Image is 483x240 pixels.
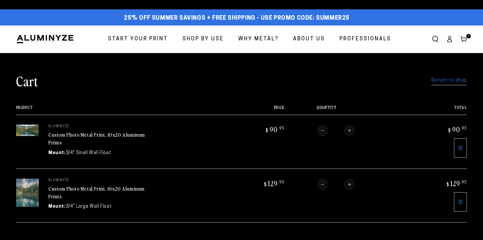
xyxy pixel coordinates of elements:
[66,150,111,156] dd: 3/4" Small Wall Float
[431,76,467,85] a: Return to shop
[468,34,469,38] span: 2
[460,125,467,130] sup: .95
[447,125,467,134] bdi: 90
[233,31,283,48] a: Why Metal?
[454,192,467,212] a: Remove 16"x20" Rectangle White Glossy Aluminyzed Photo
[411,105,467,115] th: Total
[48,185,145,200] a: Custom Photo Metal Print, 16x20 Aluminum Prints
[428,32,442,46] summary: Search our site
[288,31,330,48] a: About Us
[447,181,449,187] span: $
[328,179,344,190] input: Quantity for Custom Photo Metal Print, 16x20 Aluminum Prints
[340,35,391,44] span: Professionals
[264,181,267,187] span: $
[48,150,66,156] dt: Mount:
[448,127,451,133] span: $
[278,179,284,184] sup: .95
[293,35,325,44] span: About Us
[16,179,39,207] img: 16"x20" Rectangle White Glossy Aluminyzed Photo
[278,125,284,130] sup: .95
[446,179,467,188] bdi: 129
[178,31,229,48] a: Shop By Use
[124,15,350,22] span: 25% off Summer Savings + Free Shipping - Use Promo Code: SUMMER25
[284,105,411,115] th: Quantity
[263,179,284,188] bdi: 129
[48,125,145,129] p: aluminyze
[48,179,145,183] p: aluminyze
[108,35,168,44] span: Start Your Print
[103,31,173,48] a: Start Your Print
[238,35,279,44] span: Why Metal?
[16,125,39,136] img: 10"x20" Rectangle White Glossy Aluminyzed Photo
[16,34,74,44] img: Aluminyze
[454,138,467,158] a: Remove 10"x20" Rectangle White Glossy Aluminyzed Photo
[229,105,285,115] th: Price
[265,125,284,134] bdi: 90
[335,31,396,48] a: Professionals
[66,203,112,210] dd: 3/4" Large Wall Float
[328,125,344,136] input: Quantity for Custom Photo Metal Print, 10x20 Aluminum Prints
[460,179,467,184] sup: .95
[16,72,38,89] h1: Cart
[48,203,66,210] dt: Mount:
[16,105,229,115] th: Product
[266,127,269,133] span: $
[182,35,224,44] span: Shop By Use
[48,131,145,146] a: Custom Photo Metal Print, 10x20 Aluminum Prints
